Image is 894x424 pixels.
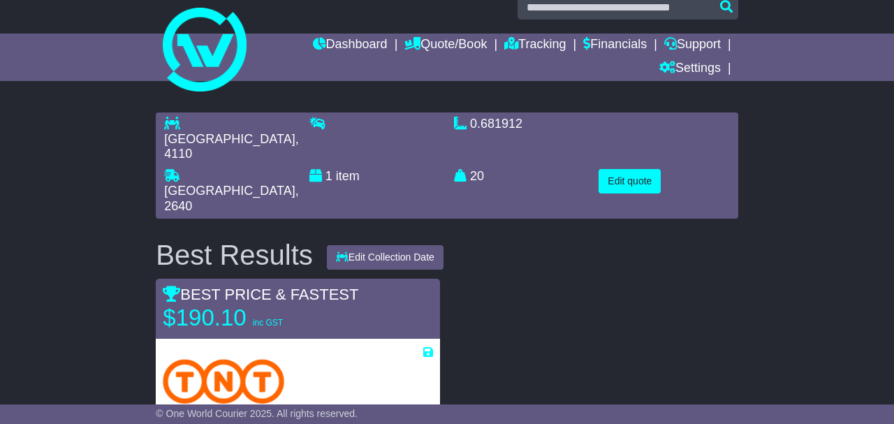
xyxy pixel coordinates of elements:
[336,169,360,183] span: item
[149,240,320,270] div: Best Results
[504,34,566,57] a: Tracking
[164,132,295,146] span: [GEOGRAPHIC_DATA]
[664,34,721,57] a: Support
[253,318,283,328] span: inc GST
[583,34,647,57] a: Financials
[163,304,337,332] p: $190.10
[156,408,358,419] span: © One World Courier 2025. All rights reserved.
[164,184,298,213] span: , 2640
[163,286,358,303] span: BEST PRICE & FASTEST
[327,245,444,270] button: Edit Collection Date
[325,169,332,183] span: 1
[470,169,484,183] span: 20
[164,132,298,161] span: , 4110
[313,34,388,57] a: Dashboard
[470,117,522,131] span: 0.681912
[599,169,661,193] button: Edit quote
[659,57,721,81] a: Settings
[404,34,487,57] a: Quote/Book
[163,359,284,404] img: TNT Domestic: Road Express
[164,184,295,198] span: [GEOGRAPHIC_DATA]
